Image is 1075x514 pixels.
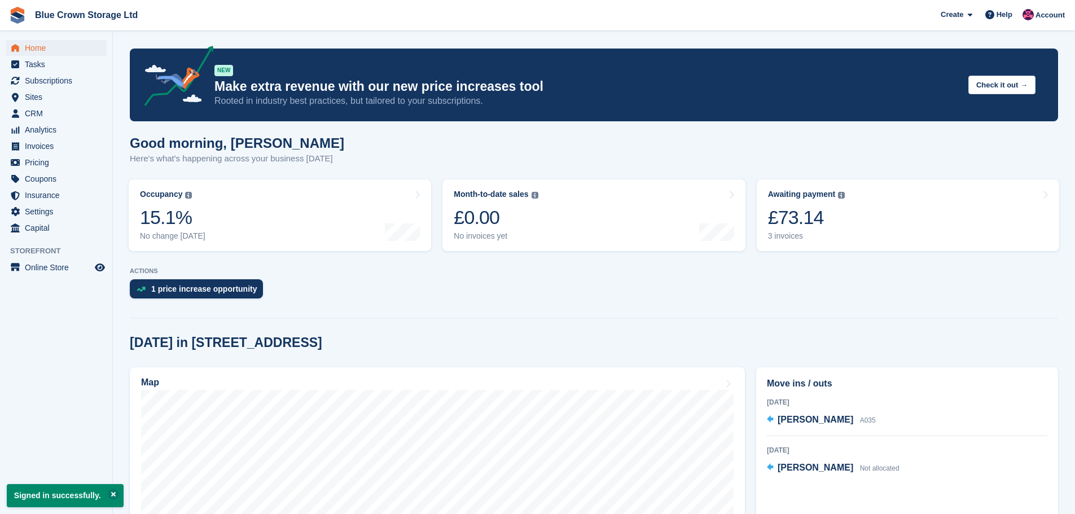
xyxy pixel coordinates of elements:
span: Insurance [25,187,93,203]
p: Rooted in industry best practices, but tailored to your subscriptions. [214,95,959,107]
a: Preview store [93,261,107,274]
h1: Good morning, [PERSON_NAME] [130,135,344,151]
span: Analytics [25,122,93,138]
span: Tasks [25,56,93,72]
span: Storefront [10,245,112,257]
span: A035 [860,416,876,424]
img: Joe Ashley [1023,9,1034,20]
img: icon-info-grey-7440780725fd019a000dd9b08b2336e03edf1995a4989e88bcd33f0948082b44.svg [185,192,192,199]
p: ACTIONS [130,267,1058,275]
span: Online Store [25,260,93,275]
div: No invoices yet [454,231,538,241]
img: icon-info-grey-7440780725fd019a000dd9b08b2336e03edf1995a4989e88bcd33f0948082b44.svg [532,192,538,199]
img: price_increase_opportunities-93ffe204e8149a01c8c9dc8f82e8f89637d9d84a8eef4429ea346261dce0b2c0.svg [137,287,146,292]
p: Here's what's happening across your business [DATE] [130,152,344,165]
h2: [DATE] in [STREET_ADDRESS] [130,335,322,350]
div: No change [DATE] [140,231,205,241]
p: Make extra revenue with our new price increases tool [214,78,959,95]
span: Create [941,9,963,20]
a: menu [6,171,107,187]
a: Month-to-date sales £0.00 No invoices yet [442,179,745,251]
a: menu [6,138,107,154]
a: Awaiting payment £73.14 3 invoices [757,179,1059,251]
div: £0.00 [454,206,538,229]
a: menu [6,56,107,72]
p: Signed in successfully. [7,484,124,507]
h2: Move ins / outs [767,377,1047,390]
span: Home [25,40,93,56]
span: Sites [25,89,93,105]
a: menu [6,204,107,219]
a: menu [6,73,107,89]
div: NEW [214,65,233,76]
a: Blue Crown Storage Ltd [30,6,142,24]
span: [PERSON_NAME] [778,415,853,424]
a: menu [6,89,107,105]
div: 3 invoices [768,231,845,241]
span: CRM [25,106,93,121]
h2: Map [141,377,159,388]
span: Account [1035,10,1065,21]
span: Not allocated [860,464,900,472]
span: Pricing [25,155,93,170]
span: [PERSON_NAME] [778,463,853,472]
a: menu [6,187,107,203]
a: 1 price increase opportunity [130,279,269,304]
span: Settings [25,204,93,219]
a: menu [6,260,107,275]
img: icon-info-grey-7440780725fd019a000dd9b08b2336e03edf1995a4989e88bcd33f0948082b44.svg [838,192,845,199]
span: Help [997,9,1012,20]
div: £73.14 [768,206,845,229]
img: price-adjustments-announcement-icon-8257ccfd72463d97f412b2fc003d46551f7dbcb40ab6d574587a9cd5c0d94... [135,46,214,110]
img: stora-icon-8386f47178a22dfd0bd8f6a31ec36ba5ce8667c1dd55bd0f319d3a0aa187defe.svg [9,7,26,24]
a: menu [6,220,107,236]
a: menu [6,122,107,138]
span: Invoices [25,138,93,154]
span: Subscriptions [25,73,93,89]
a: [PERSON_NAME] A035 [767,413,876,428]
div: 1 price increase opportunity [151,284,257,293]
div: [DATE] [767,397,1047,407]
span: Coupons [25,171,93,187]
a: Occupancy 15.1% No change [DATE] [129,179,431,251]
a: [PERSON_NAME] Not allocated [767,461,900,476]
button: Check it out → [968,76,1035,94]
a: menu [6,106,107,121]
div: Occupancy [140,190,182,199]
div: 15.1% [140,206,205,229]
div: Awaiting payment [768,190,836,199]
a: menu [6,155,107,170]
span: Capital [25,220,93,236]
div: [DATE] [767,445,1047,455]
div: Month-to-date sales [454,190,528,199]
a: menu [6,40,107,56]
